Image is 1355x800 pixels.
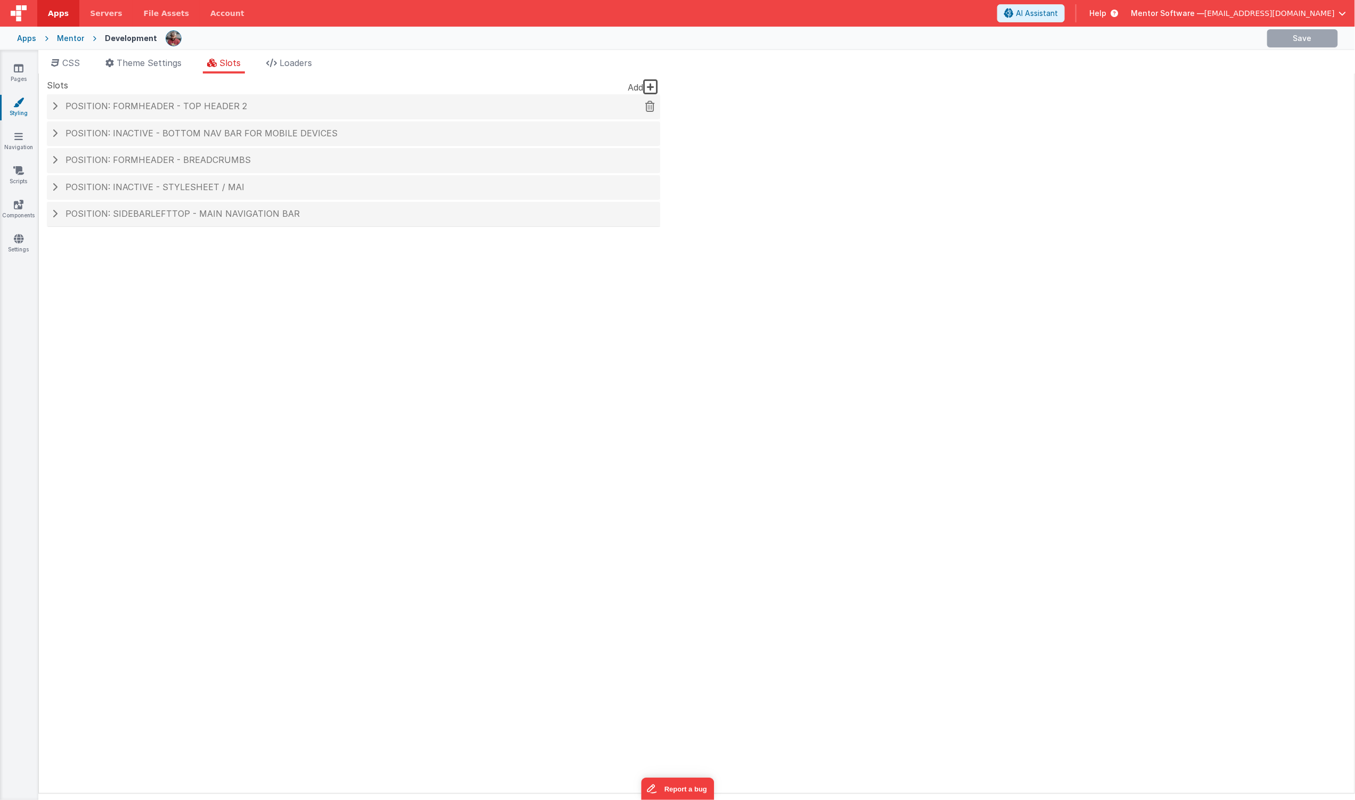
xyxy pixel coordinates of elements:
[65,154,251,165] span: Position: formHeader - Breadcrumbs
[57,33,84,44] div: Mentor
[62,58,80,68] span: CSS
[105,33,157,44] div: Development
[1016,8,1058,19] span: AI Assistant
[166,31,181,46] img: eba322066dbaa00baf42793ca2fab581
[47,79,68,92] span: Slots
[1131,8,1204,19] span: Mentor Software —
[90,8,122,19] span: Servers
[17,33,36,44] div: Apps
[641,778,714,800] iframe: Marker.io feedback button
[1131,8,1346,19] button: Mentor Software — [EMAIL_ADDRESS][DOMAIN_NAME]
[144,8,190,19] span: File Assets
[1089,8,1106,19] span: Help
[280,58,312,68] span: Loaders
[1204,8,1335,19] span: [EMAIL_ADDRESS][DOMAIN_NAME]
[65,101,247,111] span: Position: formHeader - top header 2
[65,208,300,219] span: Position: sidebarLeftTop - MAIN NAVIGATION BAR
[65,182,244,192] span: Position: inactive - STYLESHEET / MAI
[1267,29,1338,47] button: Save
[997,4,1065,22] button: AI Assistant
[117,58,182,68] span: Theme Settings
[65,128,338,138] span: Position: inactive - Bottom Nav Bar for Mobile Devices
[219,58,241,68] span: Slots
[628,82,643,93] span: Add
[48,8,69,19] span: Apps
